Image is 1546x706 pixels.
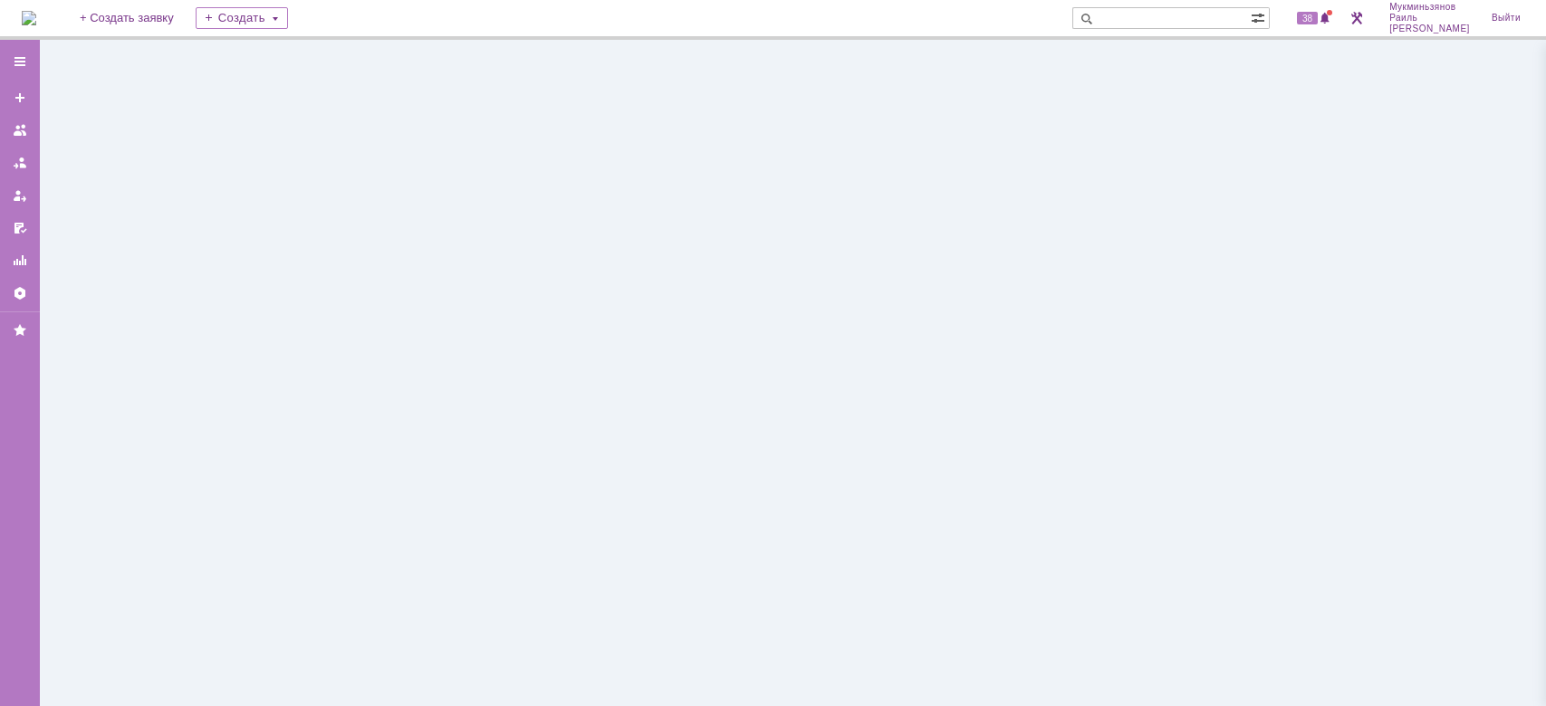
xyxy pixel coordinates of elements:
a: Заявки на командах [5,116,34,145]
a: Перейти на домашнюю страницу [22,11,36,25]
span: [PERSON_NAME] [1389,24,1470,34]
a: Отчеты [5,246,34,275]
a: Перейти в интерфейс администратора [1346,7,1368,29]
span: Расширенный поиск [1251,8,1269,25]
a: Заявки в моей ответственности [5,148,34,177]
a: Мои согласования [5,214,34,243]
a: Мои заявки [5,181,34,210]
img: logo [22,11,36,25]
span: Раиль [1389,13,1470,24]
a: Создать заявку [5,83,34,112]
span: 38 [1297,12,1318,24]
span: Мукминьзянов [1389,2,1470,13]
a: Настройки [5,279,34,308]
div: Создать [196,7,288,29]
